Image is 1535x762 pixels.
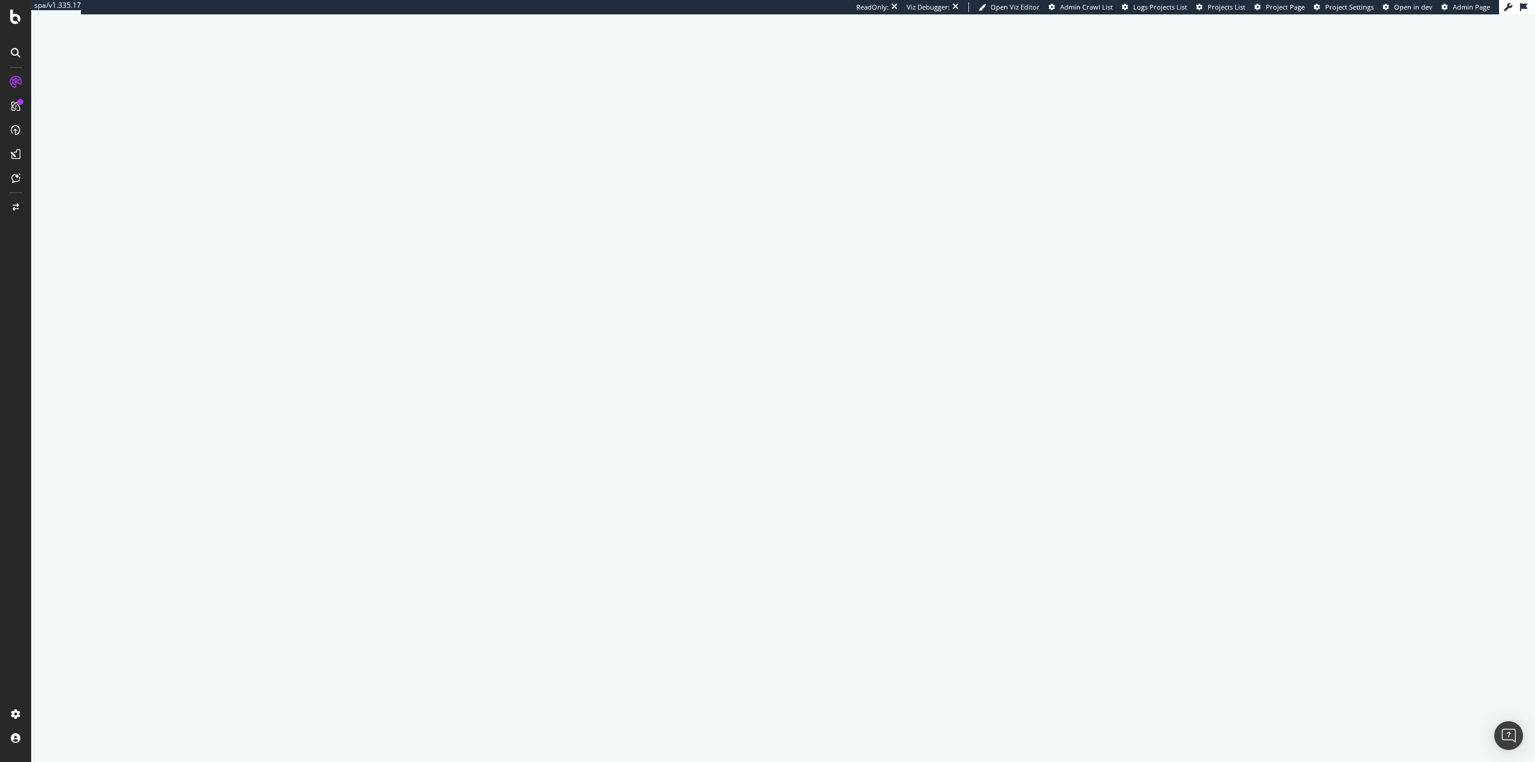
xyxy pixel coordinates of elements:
span: Project Page [1266,2,1305,11]
span: Open Viz Editor [991,2,1040,11]
a: Admin Page [1441,2,1490,12]
div: Viz Debugger: [907,2,950,12]
a: Open Viz Editor [979,2,1040,12]
a: Projects List [1196,2,1245,12]
span: Project Settings [1325,2,1374,11]
div: Open Intercom Messenger [1494,721,1523,750]
span: Admin Page [1453,2,1490,11]
div: ReadOnly: [856,2,889,12]
a: Project Page [1254,2,1305,12]
span: Admin Crawl List [1060,2,1113,11]
span: Logs Projects List [1133,2,1187,11]
span: Projects List [1208,2,1245,11]
a: Open in dev [1383,2,1432,12]
span: Open in dev [1394,2,1432,11]
a: Logs Projects List [1122,2,1187,12]
a: Admin Crawl List [1049,2,1113,12]
a: Project Settings [1314,2,1374,12]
